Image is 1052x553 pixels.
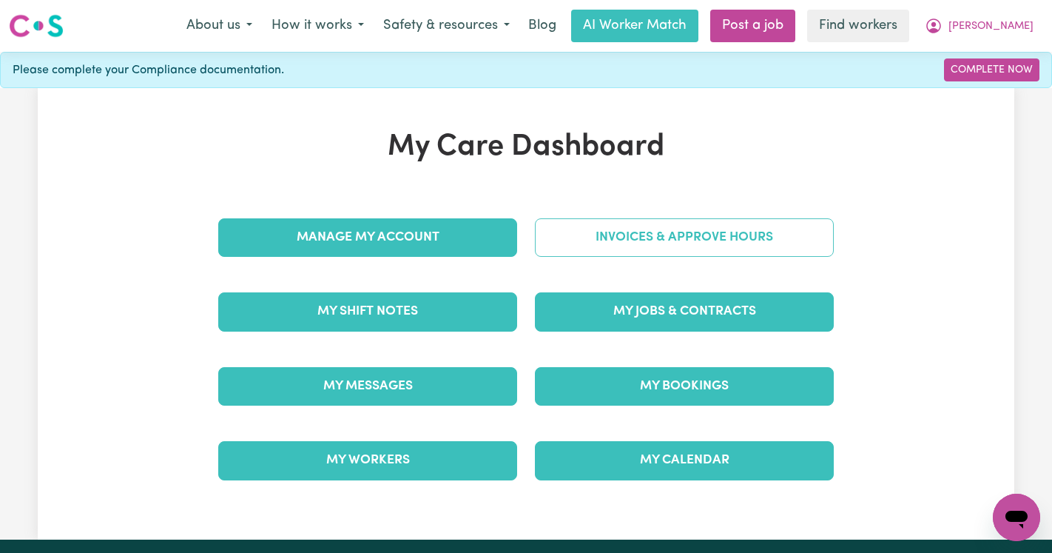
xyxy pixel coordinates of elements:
a: My Calendar [535,441,834,480]
a: My Workers [218,441,517,480]
a: My Bookings [535,367,834,406]
a: My Messages [218,367,517,406]
a: Blog [519,10,565,42]
a: AI Worker Match [571,10,698,42]
a: Manage My Account [218,218,517,257]
span: Please complete your Compliance documentation. [13,61,284,79]
a: Post a job [710,10,795,42]
button: About us [177,10,262,41]
a: Complete Now [944,58,1039,81]
button: Safety & resources [374,10,519,41]
a: My Jobs & Contracts [535,292,834,331]
button: My Account [915,10,1043,41]
span: [PERSON_NAME] [948,19,1034,35]
a: My Shift Notes [218,292,517,331]
img: Careseekers logo [9,13,64,39]
a: Invoices & Approve Hours [535,218,834,257]
h1: My Care Dashboard [209,130,843,165]
button: How it works [262,10,374,41]
iframe: Button to launch messaging window [993,494,1040,541]
a: Find workers [807,10,909,42]
a: Careseekers logo [9,9,64,43]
